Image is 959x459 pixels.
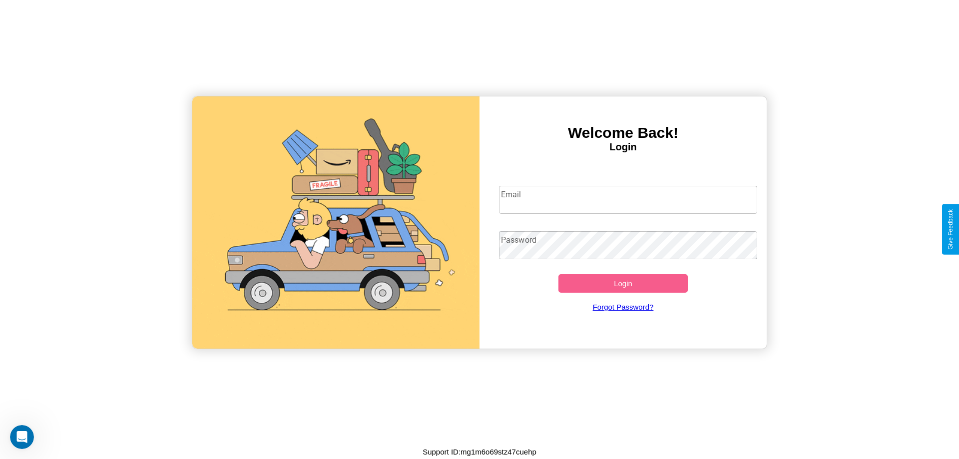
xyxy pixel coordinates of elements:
div: Give Feedback [947,209,954,250]
h3: Welcome Back! [479,124,767,141]
p: Support ID: mg1m6o69stz47cuehp [423,445,536,459]
iframe: Intercom live chat [10,425,34,449]
button: Login [558,274,688,293]
img: gif [192,96,479,349]
a: Forgot Password? [494,293,753,321]
h4: Login [479,141,767,153]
